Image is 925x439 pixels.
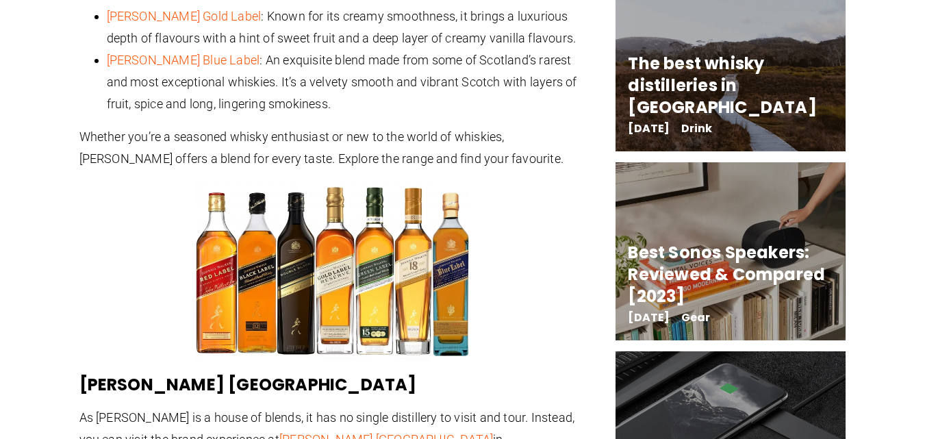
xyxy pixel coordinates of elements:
[107,49,586,115] li: : An exquisite blend made from some of Scotland’s rarest and most exceptional whiskies. It’s a ve...
[628,124,670,134] span: [DATE]
[79,374,586,396] h3: [PERSON_NAME] [GEOGRAPHIC_DATA]
[107,53,260,67] a: [PERSON_NAME] Blue Label
[79,126,586,170] p: Whether you’re a seasoned whisky enthusiast or new to the world of whiskies, [PERSON_NAME] offers...
[681,310,711,325] a: Gear
[107,5,586,49] li: : Known for its creamy smoothness, it brings a luxurious depth of flavours with a hint of sweet f...
[195,181,469,364] img: Johnnie Walker Range
[107,9,262,23] a: [PERSON_NAME] Gold Label
[681,121,713,136] a: Drink
[628,52,816,118] a: The best whisky distilleries in [GEOGRAPHIC_DATA]
[628,241,825,308] a: Best Sonos Speakers: Reviewed & Compared [2023]
[628,313,670,323] span: [DATE]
